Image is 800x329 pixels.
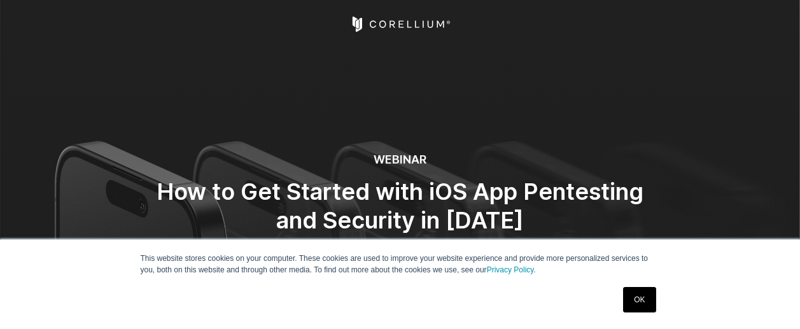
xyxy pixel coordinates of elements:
[141,253,660,276] p: This website stores cookies on your computer. These cookies are used to improve your website expe...
[349,17,451,32] a: Corellium Home
[487,265,536,274] a: Privacy Policy.
[146,153,655,167] h6: WEBINAR
[146,178,655,235] h2: How to Get Started with iOS App Pentesting and Security in [DATE]
[623,287,656,312] a: OK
